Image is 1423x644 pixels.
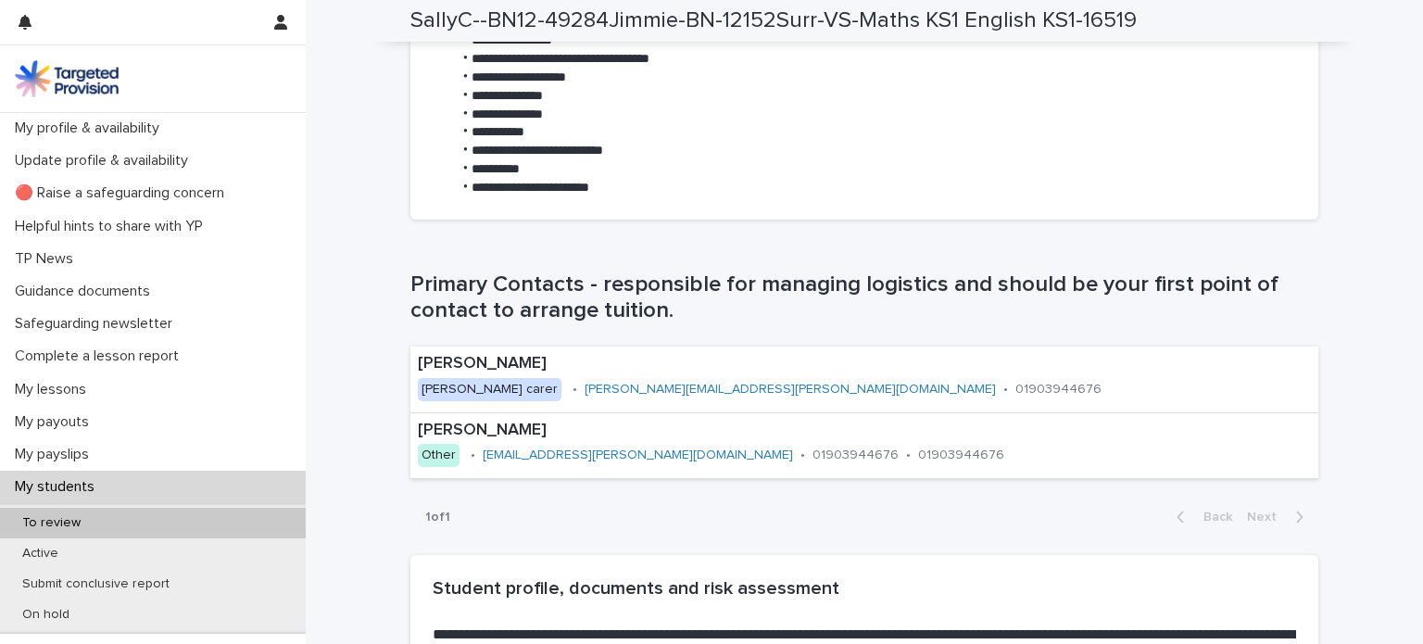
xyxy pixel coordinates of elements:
p: • [1003,382,1008,398]
p: [PERSON_NAME] [418,421,1133,441]
p: TP News [7,250,88,268]
p: Safeguarding newsletter [7,315,187,333]
h1: Primary Contacts - responsible for managing logistics and should be your first point of contact t... [410,271,1318,325]
img: M5nRWzHhSzIhMunXDL62 [15,60,119,97]
p: Update profile & availability [7,152,203,170]
p: 🔴 Raise a safeguarding concern [7,184,239,202]
a: 01903944676 [1015,383,1102,396]
p: My payslips [7,446,104,463]
p: Active [7,546,73,562]
p: Guidance documents [7,283,165,300]
h2: SallyC--BN12-49284Jimmie-BN-12152Surr-VS-Maths KS1 English KS1-16519 [410,7,1137,34]
button: Back [1162,509,1240,525]
div: [PERSON_NAME] carer [418,378,561,401]
p: • [471,448,475,463]
h2: Student profile, documents and risk assessment [433,577,1296,600]
span: Back [1192,511,1232,524]
p: 1 of 1 [410,495,465,540]
p: • [573,382,577,398]
a: [PERSON_NAME][EMAIL_ADDRESS][PERSON_NAME][DOMAIN_NAME] [585,383,996,396]
p: Complete a lesson report [7,347,194,365]
a: [PERSON_NAME]Other•[EMAIL_ADDRESS][PERSON_NAME][DOMAIN_NAME]•01903944676•01903944676 [410,413,1318,479]
a: 01903944676 [812,448,899,461]
span: Next [1247,511,1288,524]
button: Next [1240,509,1318,525]
p: My profile & availability [7,120,174,137]
a: [PERSON_NAME][PERSON_NAME] carer•[PERSON_NAME][EMAIL_ADDRESS][PERSON_NAME][DOMAIN_NAME]•01903944676 [410,347,1318,412]
a: 01903944676 [918,448,1004,461]
p: To review [7,515,95,531]
p: Helpful hints to share with YP [7,218,218,235]
div: Other [418,444,460,467]
p: On hold [7,607,84,623]
p: My students [7,478,109,496]
p: Submit conclusive report [7,576,184,592]
p: • [906,448,911,463]
a: [EMAIL_ADDRESS][PERSON_NAME][DOMAIN_NAME] [483,448,793,461]
p: [PERSON_NAME] [418,354,1230,374]
p: My lessons [7,381,101,398]
p: My payouts [7,413,104,431]
p: • [800,448,805,463]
